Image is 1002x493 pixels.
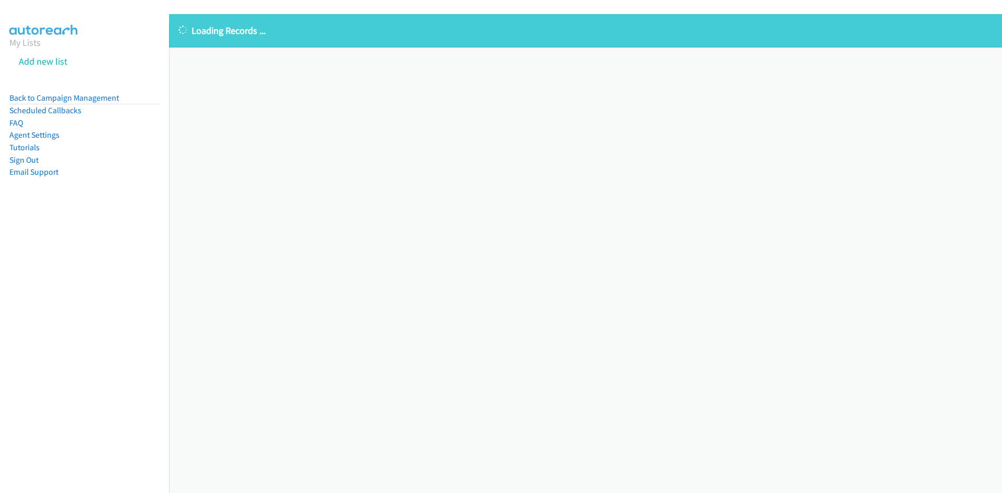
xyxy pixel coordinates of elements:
a: Agent Settings [9,130,59,140]
a: Email Support [9,167,58,177]
a: Scheduled Callbacks [9,105,81,115]
p: Loading Records ... [178,23,993,38]
a: Add new list [19,55,67,67]
a: My Lists [9,37,41,49]
a: Back to Campaign Management [9,93,119,103]
a: Tutorials [9,142,40,152]
a: Sign Out [9,155,39,165]
a: FAQ [9,118,23,128]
